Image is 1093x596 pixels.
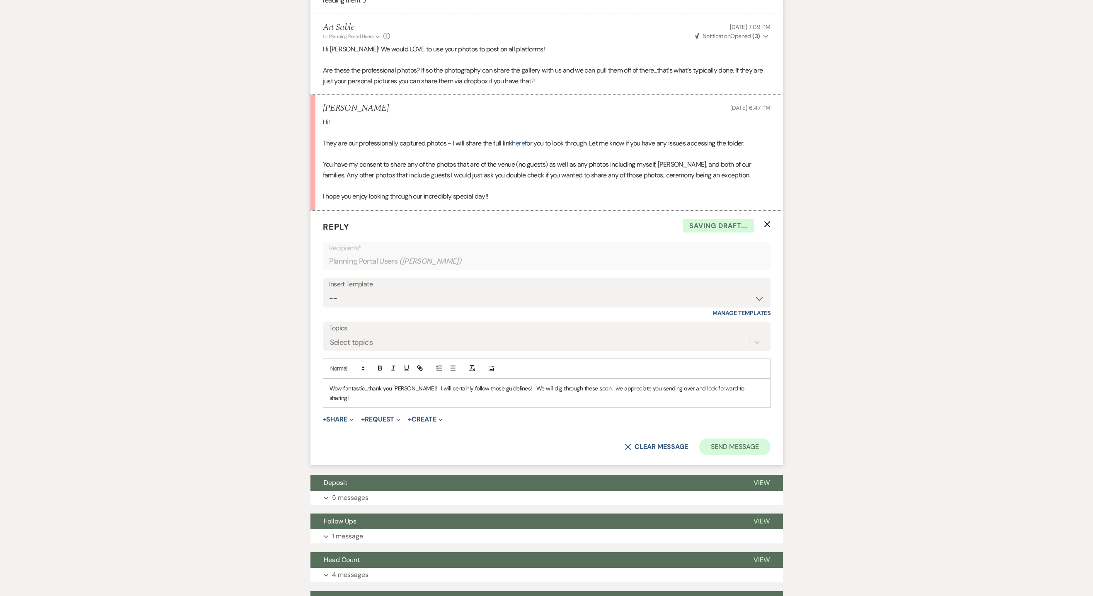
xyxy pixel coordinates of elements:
[332,492,368,503] p: 5 messages
[310,568,783,582] button: 4 messages
[323,22,390,33] h5: Art Sable
[695,32,760,40] span: Opened
[329,279,764,291] div: Insert Template
[323,103,389,114] h5: [PERSON_NAME]
[323,138,771,149] p: They are our professionally captured photos - I will share the full link for you to look through....
[310,514,740,529] button: Follow Ups
[323,221,349,232] span: Reply
[323,117,771,128] p: Hi!
[324,478,347,487] span: Deposit
[699,439,770,455] button: Send Message
[310,529,783,543] button: 1 message
[361,416,400,423] button: Request
[754,517,770,526] span: View
[330,384,764,402] p: Wow fantastic...thank you [PERSON_NAME]! I will certainly follow those guidelines! We will dig th...
[399,256,461,267] span: ( [PERSON_NAME] )
[323,159,771,180] p: You have my consent to share any of the photos that are of the venue (no guests) as well as any p...
[703,32,730,40] span: Notification
[408,416,412,423] span: +
[512,139,524,148] a: here
[323,44,771,55] p: Hi [PERSON_NAME]! We would LOVE to use your photos to post on all platforms!
[361,416,365,423] span: +
[740,475,783,491] button: View
[625,443,688,450] button: Clear message
[683,219,754,233] span: Saving draft...
[323,191,771,202] p: I hope you enjoy looking through our incredibly special day!!
[713,309,771,317] a: Manage Templates
[324,555,360,564] span: Head Count
[310,552,740,568] button: Head Count
[740,514,783,529] button: View
[730,104,770,111] span: [DATE] 6:47 PM
[730,23,770,31] span: [DATE] 7:09 PM
[330,337,373,348] div: Select topics
[752,32,760,40] strong: ( 3 )
[323,65,771,86] p: Are these the professional photos? If so the photography can share the gallery with us and we can...
[754,478,770,487] span: View
[408,416,442,423] button: Create
[754,555,770,564] span: View
[324,517,356,526] span: Follow Ups
[310,491,783,505] button: 5 messages
[694,32,771,41] button: NotificationOpened (3)
[323,33,382,40] button: to: Planning Portal Users
[329,253,764,269] div: Planning Portal Users
[323,416,327,423] span: +
[323,33,374,40] span: to: Planning Portal Users
[329,322,764,334] label: Topics
[332,531,363,542] p: 1 message
[329,243,764,254] p: Recipients*
[323,416,354,423] button: Share
[332,569,368,580] p: 4 messages
[310,475,740,491] button: Deposit
[740,552,783,568] button: View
